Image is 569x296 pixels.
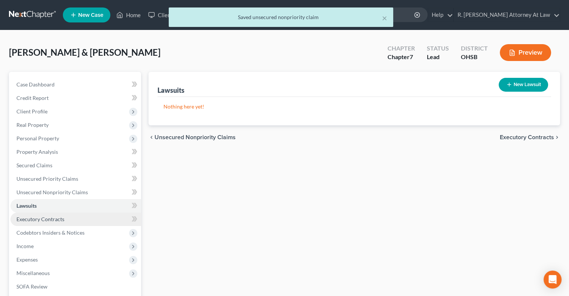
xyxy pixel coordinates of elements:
[388,44,415,53] div: Chapter
[16,95,49,101] span: Credit Report
[16,283,48,290] span: SOFA Review
[10,145,141,159] a: Property Analysis
[388,53,415,61] div: Chapter
[461,53,488,61] div: OHSB
[9,47,160,58] span: [PERSON_NAME] & [PERSON_NAME]
[10,199,141,213] a: Lawsuits
[410,53,413,60] span: 7
[157,86,184,95] div: Lawsuits
[500,44,551,61] button: Preview
[163,103,545,110] p: Nothing here yet!
[10,186,141,199] a: Unsecured Nonpriority Claims
[16,81,55,88] span: Case Dashboard
[149,134,236,140] button: chevron_left Unsecured Nonpriority Claims
[382,13,387,22] button: ×
[500,134,554,140] span: Executory Contracts
[16,256,38,263] span: Expenses
[554,134,560,140] i: chevron_right
[155,134,236,140] span: Unsecured Nonpriority Claims
[16,176,78,182] span: Unsecured Priority Claims
[10,280,141,293] a: SOFA Review
[16,149,58,155] span: Property Analysis
[16,202,37,209] span: Lawsuits
[16,162,52,168] span: Secured Claims
[544,271,562,289] div: Open Intercom Messenger
[427,53,449,61] div: Lead
[499,78,548,92] button: New Lawsuit
[16,189,88,195] span: Unsecured Nonpriority Claims
[10,213,141,226] a: Executory Contracts
[16,216,64,222] span: Executory Contracts
[10,78,141,91] a: Case Dashboard
[149,134,155,140] i: chevron_left
[16,243,34,249] span: Income
[500,134,560,140] button: Executory Contracts chevron_right
[427,44,449,53] div: Status
[16,122,49,128] span: Real Property
[16,108,48,115] span: Client Profile
[10,91,141,105] a: Credit Report
[10,172,141,186] a: Unsecured Priority Claims
[10,159,141,172] a: Secured Claims
[16,270,50,276] span: Miscellaneous
[16,135,59,141] span: Personal Property
[461,44,488,53] div: District
[175,13,387,21] div: Saved unsecured nonpriority claim
[16,229,85,236] span: Codebtors Insiders & Notices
